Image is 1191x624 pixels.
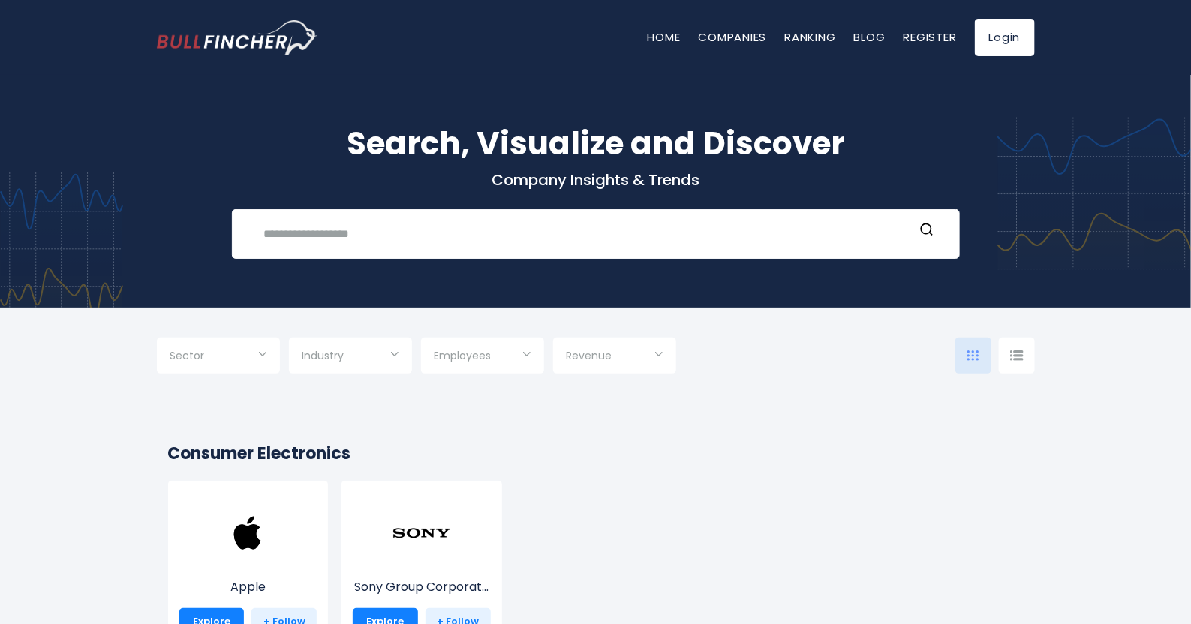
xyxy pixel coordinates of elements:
[157,20,318,55] img: bullfincher logo
[218,503,278,563] img: AAPL.png
[975,19,1035,56] a: Login
[435,343,531,370] input: Selection
[904,29,957,45] a: Register
[179,531,317,596] a: Apple
[567,343,663,370] input: Selection
[179,578,317,596] p: Apple
[435,349,492,362] span: Employees
[699,29,767,45] a: Companies
[1010,350,1024,361] img: icon-comp-list-view.svg
[302,349,344,362] span: Industry
[170,349,205,362] span: Sector
[168,441,1024,466] h2: Consumer Electronics
[567,349,612,362] span: Revenue
[854,29,886,45] a: Blog
[353,578,491,596] p: Sony Group Corporation
[302,343,399,370] input: Selection
[170,343,266,370] input: Selection
[157,120,1035,167] h1: Search, Visualize and Discover
[967,350,979,361] img: icon-comp-grid.svg
[353,531,491,596] a: Sony Group Corporat...
[157,20,318,55] a: Go to homepage
[157,170,1035,190] p: Company Insights & Trends
[392,503,452,563] img: SONY.png
[648,29,681,45] a: Home
[785,29,836,45] a: Ranking
[917,222,937,241] button: Search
